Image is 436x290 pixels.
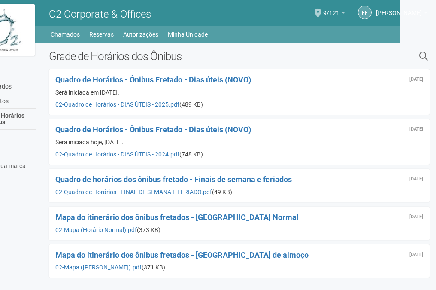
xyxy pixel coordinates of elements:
span: 9/121 [323,1,339,16]
a: Quadro de Horários - Ônibus Fretado - Dias úteis (NOVO) [55,75,251,84]
h2: Grade de Horários dos Ônibus [49,50,331,63]
a: Quadro de horários dos ônibus fretado - Finais de semana e feriados [55,175,292,184]
div: Segunda-feira, 13 de maio de 2024 às 11:08 [409,127,423,132]
a: 02-Quadro de Horários - FINAL DE SEMANA E FERIADO.pdf [55,189,212,195]
div: Será iniciada em [DATE]. [55,89,423,96]
a: 02-Quadro de Horários - DIAS ÚTEIS - 2024.pdf [55,151,179,158]
a: Quadro de Horários - Ônibus Fretado - Dias úteis (NOVO) [55,125,251,134]
span: O2 Corporate & Offices [49,8,151,20]
a: Chamados [51,28,80,40]
a: Autorizações [123,28,158,40]
a: 02-Mapa (Horário Normal).pdf [55,226,137,233]
span: Flavio Frassato [376,1,422,16]
div: Sexta-feira, 23 de outubro de 2020 às 16:55 [409,177,423,182]
a: [PERSON_NAME] [376,11,427,18]
a: 02-Mapa ([PERSON_NAME]).pdf [55,264,142,271]
a: 9/121 [323,11,345,18]
div: (748 KB) [55,150,423,158]
div: (371 KB) [55,263,423,271]
a: Minha Unidade [168,28,208,40]
a: Mapa do itinerário dos ônibus fretados - [GEOGRAPHIC_DATA] de almoço [55,250,309,259]
div: Será iniciada hoje, [DATE]. [55,138,423,146]
a: FF [358,6,372,19]
div: Sexta-feira, 24 de janeiro de 2025 às 19:36 [409,77,423,82]
div: (373 KB) [55,226,423,234]
div: (489 KB) [55,101,423,108]
div: (49 KB) [55,188,423,196]
a: Mapa do itinerário dos ônibus fretados - [GEOGRAPHIC_DATA] Normal [55,213,299,222]
a: Reservas [89,28,114,40]
div: Sexta-feira, 23 de outubro de 2020 às 16:53 [409,252,423,257]
a: 02-Quadro de Horários - DIAS ÚTEIS - 2025.pdf [55,101,179,108]
div: Sexta-feira, 23 de outubro de 2020 às 16:54 [409,214,423,220]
